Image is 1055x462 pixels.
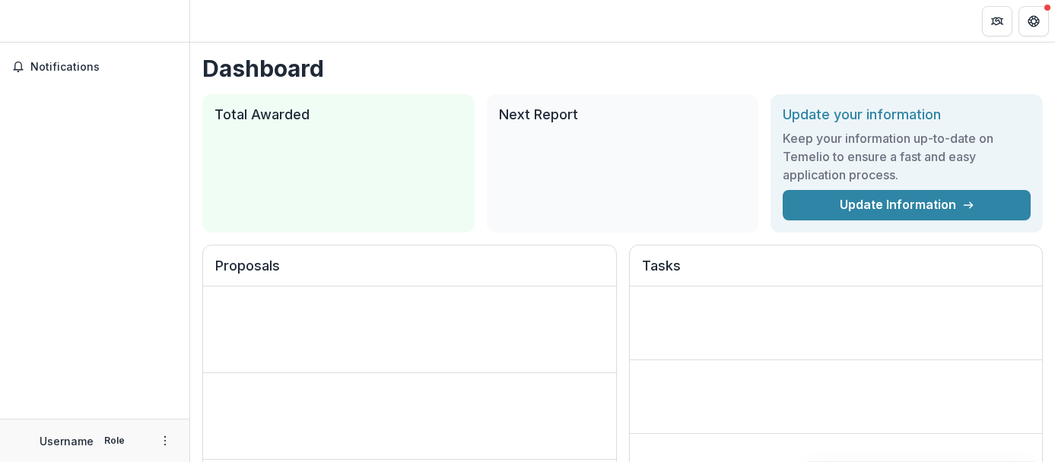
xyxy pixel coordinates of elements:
span: Notifications [30,61,177,74]
h2: Tasks [642,258,1031,286]
p: Username [40,433,94,449]
h3: Keep your information up-to-date on Temelio to ensure a fast and easy application process. [783,129,1031,184]
h2: Proposals [215,258,604,286]
button: Notifications [6,55,183,79]
a: Update Information [783,190,1031,220]
h1: Dashboard [202,55,1043,82]
h2: Next Report [499,106,747,123]
button: Partners [982,6,1012,36]
p: Role [100,434,129,448]
button: Get Help [1018,6,1049,36]
h2: Update your information [783,106,1031,123]
h2: Total Awarded [214,106,462,123]
button: More [156,432,174,450]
